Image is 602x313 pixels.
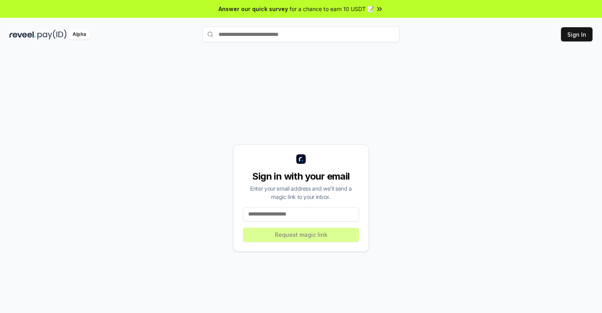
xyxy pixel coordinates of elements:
[219,5,288,13] span: Answer our quick survey
[68,30,90,39] div: Alpha
[37,30,67,39] img: pay_id
[9,30,36,39] img: reveel_dark
[296,154,306,164] img: logo_small
[243,184,359,201] div: Enter your email address and we’ll send a magic link to your inbox.
[290,5,374,13] span: for a chance to earn 10 USDT 📝
[243,170,359,183] div: Sign in with your email
[561,27,593,41] button: Sign In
